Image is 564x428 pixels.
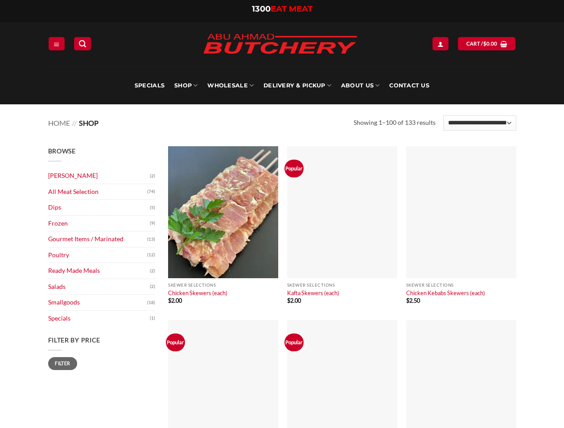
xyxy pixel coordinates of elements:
[389,67,429,104] a: Contact Us
[48,200,150,215] a: Dips
[150,201,155,214] span: (5)
[168,297,171,304] span: $
[406,289,485,296] a: Chicken Kebabs Skewers (each)
[48,168,150,184] a: [PERSON_NAME]
[79,119,99,127] span: Shop
[458,37,515,50] a: View cart
[48,247,147,263] a: Poultry
[150,280,155,293] span: (2)
[354,118,436,128] p: Showing 1–100 of 133 results
[168,297,182,304] bdi: 2.00
[406,146,516,278] img: Chicken Kebabs Skewers
[48,336,101,344] span: Filter by price
[147,185,155,198] span: (74)
[168,146,278,278] img: Chicken Skewers
[207,67,254,104] a: Wholesale
[135,67,165,104] a: Specials
[466,40,498,48] span: Cart /
[252,4,271,14] span: 1300
[48,216,150,231] a: Frozen
[432,37,449,50] a: Login
[271,4,313,14] span: EAT MEAT
[147,248,155,262] span: (12)
[168,283,278,288] p: Skewer Selections
[287,297,301,304] bdi: 2.00
[443,115,516,131] select: Shop order
[48,295,147,310] a: Smallgoods
[48,357,78,370] button: Filter
[150,217,155,230] span: (9)
[287,289,339,296] a: Kafta Skewers (each)
[287,283,397,288] p: Skewer Selections
[147,233,155,246] span: (13)
[48,311,150,326] a: Specials
[174,67,198,104] a: SHOP
[483,40,486,48] span: $
[147,296,155,309] span: (18)
[287,146,397,278] img: Kafta Skewers
[483,41,498,46] bdi: 0.00
[48,279,150,295] a: Salads
[168,289,227,296] a: Chicken Skewers (each)
[49,37,65,50] a: Menu
[48,231,147,247] a: Gourmet Items / Marinated
[406,283,516,288] p: Skewer Selections
[341,67,379,104] a: About Us
[48,147,76,155] span: Browse
[406,297,409,304] span: $
[72,119,77,127] span: //
[48,119,70,127] a: Home
[263,67,331,104] a: Delivery & Pickup
[406,297,420,304] bdi: 2.50
[150,312,155,325] span: (1)
[48,184,147,200] a: All Meat Selection
[150,264,155,278] span: (2)
[252,4,313,14] a: 1300EAT MEAT
[150,169,155,183] span: (2)
[48,263,150,279] a: Ready Made Meals
[195,28,365,62] img: Abu Ahmad Butchery
[287,297,290,304] span: $
[74,37,91,50] a: Search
